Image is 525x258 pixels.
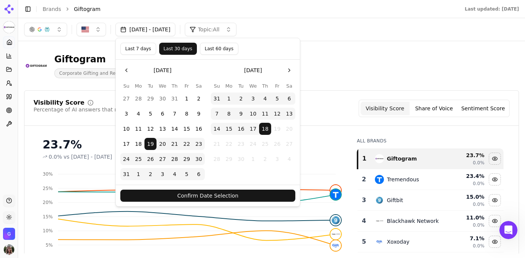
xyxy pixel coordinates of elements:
button: Monday, August 25th, 2025, selected [132,153,144,165]
button: Thursday, August 28th, 2025, selected [169,153,181,165]
button: Sunday, August 17th, 2025 [120,138,132,150]
div: 11.0 % [447,214,485,221]
button: Monday, September 1st, 2025, selected [223,93,235,105]
img: xoxoday [375,237,384,246]
button: Saturday, September 6th, 2025, selected [283,93,295,105]
button: Start recording [48,189,54,195]
th: Wednesday [157,82,169,90]
tspan: 30% [43,171,53,177]
button: Today, Thursday, September 18th, 2025, selected [259,123,271,135]
button: Hide giftbit data [489,194,501,206]
button: Last 7 days [120,43,156,55]
b: Alp [49,71,58,76]
div: 1 [361,154,367,163]
div: joined the conversation [49,70,112,77]
button: Monday, September 1st, 2025, selected [132,168,144,180]
nav: breadcrumb [43,5,450,13]
button: Saturday, September 6th, 2025, selected [193,168,205,180]
button: Sunday, August 10th, 2025 [120,123,132,135]
button: Sunday, September 7th, 2025, selected [211,108,223,120]
div: Valerie says… [6,171,145,196]
button: [DATE] - [DATE] [115,23,175,36]
button: Wednesday, September 17th, 2025, selected [247,123,259,135]
div: You’ll get replies here and in your email: ✉️ [12,10,118,39]
div: Cognie says… [6,5,145,69]
button: Sunday, August 24th, 2025, selected [120,153,132,165]
button: Upload attachment [36,189,42,195]
tr: 5xoxodayXoxoday7.1%0.0%Hide xoxoday data [358,232,504,252]
img: Giftogram [3,21,15,33]
button: Monday, August 11th, 2025 [132,123,144,135]
button: Wednesday, September 3rd, 2025, selected [247,93,259,105]
button: Saturday, August 9th, 2025 [193,108,205,120]
button: Sunday, September 14th, 2025, selected [211,123,223,135]
div: You’ll get replies here and in your email:✉️[EMAIL_ADDRESS][DOMAIN_NAME]Our usual reply time🕒A fe... [6,5,124,63]
button: Confirm Date Selection [120,190,295,202]
button: Wednesday, August 13th, 2025 [157,123,169,135]
th: Friday [181,82,193,90]
iframe: Intercom live chat [499,221,517,239]
button: Friday, August 8th, 2025 [181,108,193,120]
img: United States [81,26,89,33]
div: 5 [361,237,367,246]
div: Alp says… [6,86,145,160]
span: 0.0% [473,243,485,249]
div: Last updated: [DATE] [465,6,519,12]
button: Open user button [4,244,14,255]
tr: 4blackhawk networkBlackhawk Network11.0%0.0%Hide blackhawk network data [358,211,504,232]
tr: 3giftbitGiftbit15.0%0.0%Hide giftbit data [358,190,504,211]
div: Hey [PERSON_NAME], apologies for the inconvenience here. Looks like the site audit did not actual... [6,86,124,147]
textarea: Message… [6,173,144,186]
div: 15.0 % [447,193,485,201]
button: Open organization switcher [3,228,15,240]
button: Saturday, August 23rd, 2025, selected [193,138,205,150]
tspan: 10% [43,228,53,233]
tspan: 20% [43,200,53,205]
th: Sunday [120,82,132,90]
div: 4 [361,216,367,226]
th: Tuesday [144,82,157,90]
div: Close [132,3,146,17]
img: Profile image for Alp [21,4,34,16]
button: Sunday, August 3rd, 2025 [120,108,132,120]
span: Corporate Gifting and Rewards Solutions [54,68,156,78]
button: Monday, July 28th, 2025 [132,93,144,105]
div: 23.4 % [447,172,485,180]
img: Giftogram [24,54,48,78]
button: Friday, August 22nd, 2025, selected [181,138,193,150]
span: vs [DATE] - [DATE] [64,153,112,161]
th: Tuesday [235,82,247,90]
b: [EMAIL_ADDRESS][DOMAIN_NAME] [12,25,72,39]
div: Tremendous [387,176,419,183]
th: Monday [223,82,235,90]
button: Current brand: Giftogram [3,21,15,33]
tr: 1giftogramGiftogram23.7%0.0%Hide giftogram data [358,148,504,169]
button: Monday, August 18th, 2025 [132,138,144,150]
button: go back [5,3,19,17]
div: Hey [PERSON_NAME], apologies for the inconvenience here. Looks like the site audit did not actual... [12,90,118,142]
table: September 2025 [211,82,295,165]
img: blackhawk network [330,229,341,239]
img: Profile image for Alp [40,70,47,77]
th: Friday [271,82,283,90]
img: Valerie Leary [4,244,14,255]
button: Thursday, September 4th, 2025, selected [169,168,181,180]
h1: Alp [37,4,46,9]
div: 3 [361,196,367,205]
button: Friday, August 15th, 2025 [181,123,193,135]
button: Thursday, July 31st, 2025 [169,93,181,105]
div: Blackhawk Network [387,217,439,225]
button: Tuesday, September 9th, 2025, selected [235,108,247,120]
span: Giftogram [74,5,100,13]
button: Friday, September 12th, 2025, selected [271,108,283,120]
th: Thursday [259,82,271,90]
button: Home [118,3,132,17]
button: Thursday, August 21st, 2025, selected [169,138,181,150]
th: Saturday [283,82,295,90]
button: Emoji picker [12,189,18,195]
button: Hide blackhawk network data [489,215,501,227]
div: thank you! [104,171,145,187]
button: Tuesday, July 29th, 2025 [144,93,157,105]
div: [DATE] [6,161,145,171]
button: Last 60 days [200,43,238,55]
